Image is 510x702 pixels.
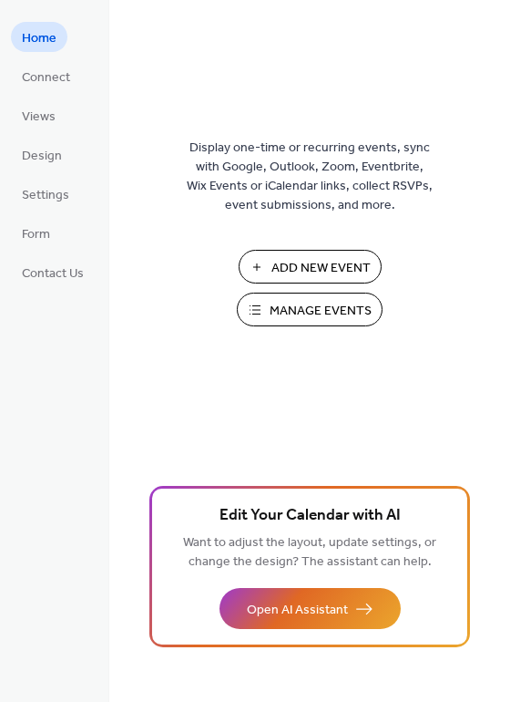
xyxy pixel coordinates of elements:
a: Settings [11,179,80,209]
span: Manage Events [270,302,372,321]
span: Edit Your Calendar with AI [219,503,401,529]
span: Form [22,225,50,244]
button: Open AI Assistant [219,588,401,629]
a: Contact Us [11,257,95,287]
button: Manage Events [237,293,382,326]
a: Home [11,22,67,52]
span: Design [22,147,62,166]
span: Settings [22,186,69,205]
span: Add New Event [271,259,371,278]
span: Want to adjust the layout, update settings, or change the design? The assistant can help. [183,531,436,574]
span: Display one-time or recurring events, sync with Google, Outlook, Zoom, Eventbrite, Wix Events or ... [187,139,433,215]
a: Connect [11,61,81,91]
span: Views [22,108,56,127]
span: Connect [22,68,70,88]
a: Design [11,139,73,170]
button: Add New Event [239,250,382,284]
span: Contact Us [22,264,84,284]
span: Home [22,29,56,48]
a: Views [11,100,66,130]
a: Form [11,218,61,248]
span: Open AI Assistant [247,601,348,620]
